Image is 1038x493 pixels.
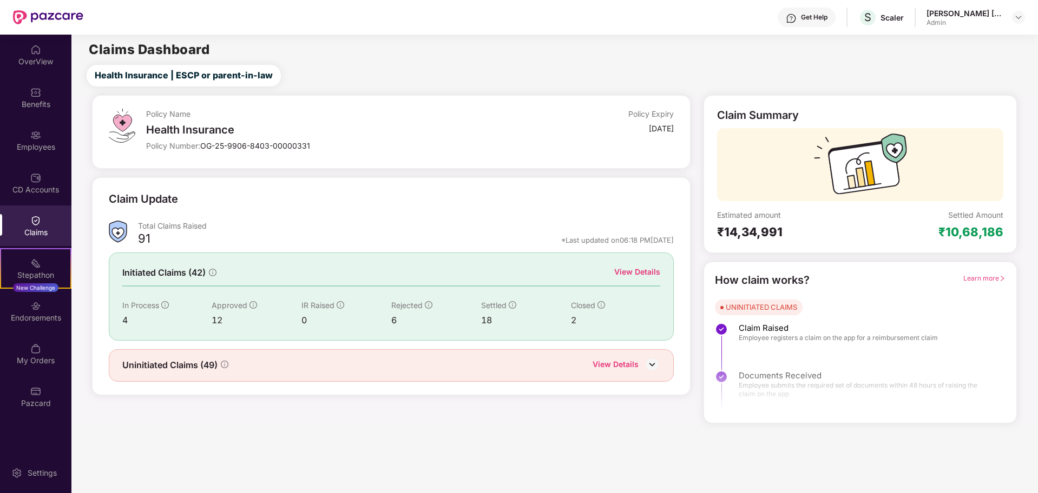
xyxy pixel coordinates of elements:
[481,314,571,327] div: 18
[301,314,391,327] div: 0
[391,301,423,310] span: Rejected
[30,386,41,397] img: svg+xml;base64,PHN2ZyBpZD0iUGF6Y2FyZCIgeG1sbnM9Imh0dHA6Ly93d3cudzMub3JnLzIwMDAvc3ZnIiB3aWR0aD0iMj...
[509,301,516,309] span: info-circle
[726,302,797,312] div: UNINITIATED CLAIMS
[138,221,674,231] div: Total Claims Raised
[30,301,41,311] img: svg+xml;base64,PHN2ZyBpZD0iRW5kb3JzZW1lbnRzIiB4bWxucz0iaHR0cDovL3d3dy53My5vcmcvMjAwMC9zdmciIHdpZH...
[122,358,218,372] span: Uninitiated Claims (49)
[109,191,178,208] div: Claim Update
[715,323,728,336] img: svg+xml;base64,PHN2ZyBpZD0iU3RlcC1Eb25lLTMyeDMyIiB4bWxucz0iaHR0cDovL3d3dy53My5vcmcvMjAwMC9zdmciIH...
[30,44,41,55] img: svg+xml;base64,PHN2ZyBpZD0iSG9tZSIgeG1sbnM9Imh0dHA6Ly93d3cudzMub3JnLzIwMDAvc3ZnIiB3aWR0aD0iMjAiIG...
[571,301,595,310] span: Closed
[122,266,206,279] span: Initiated Claims (42)
[122,314,212,327] div: 4
[95,69,273,82] span: Health Insurance | ESCP or parent-in-law
[146,141,498,151] div: Policy Number:
[24,468,60,478] div: Settings
[963,274,1006,282] span: Learn more
[628,109,674,119] div: Policy Expiry
[337,301,344,309] span: info-circle
[301,301,334,310] span: IR Raised
[948,210,1003,220] div: Settled Amount
[864,11,871,24] span: S
[999,275,1006,282] span: right
[593,358,639,372] div: View Details
[644,356,660,372] img: DownIcon
[138,231,150,249] div: 91
[739,334,938,342] span: Employee registers a claim on the app for a reimbursement claim
[561,235,674,245] div: *Last updated on 06:18 PM[DATE]
[30,130,41,141] img: svg+xml;base64,PHN2ZyBpZD0iRW1wbG95ZWVzIiB4bWxucz0iaHR0cDovL3d3dy53My5vcmcvMjAwMC9zdmciIHdpZHRoPS...
[13,10,83,24] img: New Pazcare Logo
[146,123,498,136] div: Health Insurance
[717,210,860,220] div: Estimated amount
[614,266,660,278] div: View Details
[249,301,257,309] span: info-circle
[146,109,498,119] div: Policy Name
[109,221,127,243] img: ClaimsSummaryIcon
[938,224,1003,239] div: ₹10,68,186
[30,215,41,226] img: svg+xml;base64,PHN2ZyBpZD0iQ2xhaW0iIHhtbG5zPSJodHRwOi8vd3d3LnczLm9yZy8yMDAwL3N2ZyIgd2lkdGg9IjIwIi...
[209,269,216,276] span: info-circle
[571,314,661,327] div: 2
[30,87,41,98] img: svg+xml;base64,PHN2ZyBpZD0iQmVuZWZpdHMiIHhtbG5zPSJodHRwOi8vd3d3LnczLm9yZy8yMDAwL3N2ZyIgd2lkdGg9Ij...
[161,301,169,309] span: info-circle
[391,314,481,327] div: 6
[87,65,281,86] button: Health Insurance | ESCP or parent-in-law
[221,361,228,368] span: info-circle
[717,224,860,239] div: ₹14,34,991
[481,301,507,310] span: Settled
[11,468,22,478] img: svg+xml;base64,PHN2ZyBpZD0iU2V0dGluZy0yMHgyMCIgeG1sbnM9Imh0dHA6Ly93d3cudzMub3JnLzIwMDAvc3ZnIiB3aW...
[597,301,605,309] span: info-circle
[200,141,310,150] span: OG-25-9906-8403-00000331
[30,343,41,354] img: svg+xml;base64,PHN2ZyBpZD0iTXlfT3JkZXJzIiBkYXRhLW5hbWU9Ik15IE9yZGVycyIgeG1sbnM9Imh0dHA6Ly93d3cudz...
[801,13,827,22] div: Get Help
[786,13,797,24] img: svg+xml;base64,PHN2ZyBpZD0iSGVscC0zMngzMiIgeG1sbnM9Imh0dHA6Ly93d3cudzMub3JnLzIwMDAvc3ZnIiB3aWR0aD...
[715,272,810,289] div: How claim works?
[739,323,938,334] span: Claim Raised
[30,258,41,269] img: svg+xml;base64,PHN2ZyB4bWxucz0iaHR0cDovL3d3dy53My5vcmcvMjAwMC9zdmciIHdpZHRoPSIyMSIgaGVpZ2h0PSIyMC...
[122,301,159,310] span: In Process
[13,283,58,292] div: New Challenge
[814,134,907,201] img: svg+xml;base64,PHN2ZyB3aWR0aD0iMTcyIiBoZWlnaHQ9IjExMyIgdmlld0JveD0iMCAwIDE3MiAxMTMiIGZpbGw9Im5vbm...
[649,123,674,134] div: [DATE]
[425,301,432,309] span: info-circle
[89,43,209,56] h2: Claims Dashboard
[881,12,904,23] div: Scaler
[1,270,70,281] div: Stepathon
[212,301,247,310] span: Approved
[927,8,1002,18] div: [PERSON_NAME] [PERSON_NAME]
[30,172,41,183] img: svg+xml;base64,PHN2ZyBpZD0iQ0RfQWNjb3VudHMiIGRhdGEtbmFtZT0iQ0QgQWNjb3VudHMiIHhtbG5zPSJodHRwOi8vd3...
[717,109,799,122] div: Claim Summary
[109,109,135,143] img: svg+xml;base64,PHN2ZyB4bWxucz0iaHR0cDovL3d3dy53My5vcmcvMjAwMC9zdmciIHdpZHRoPSI0OS4zMiIgaGVpZ2h0PS...
[927,18,1002,27] div: Admin
[1014,13,1023,22] img: svg+xml;base64,PHN2ZyBpZD0iRHJvcGRvd24tMzJ4MzIiIHhtbG5zPSJodHRwOi8vd3d3LnczLm9yZy8yMDAwL3N2ZyIgd2...
[212,314,301,327] div: 12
